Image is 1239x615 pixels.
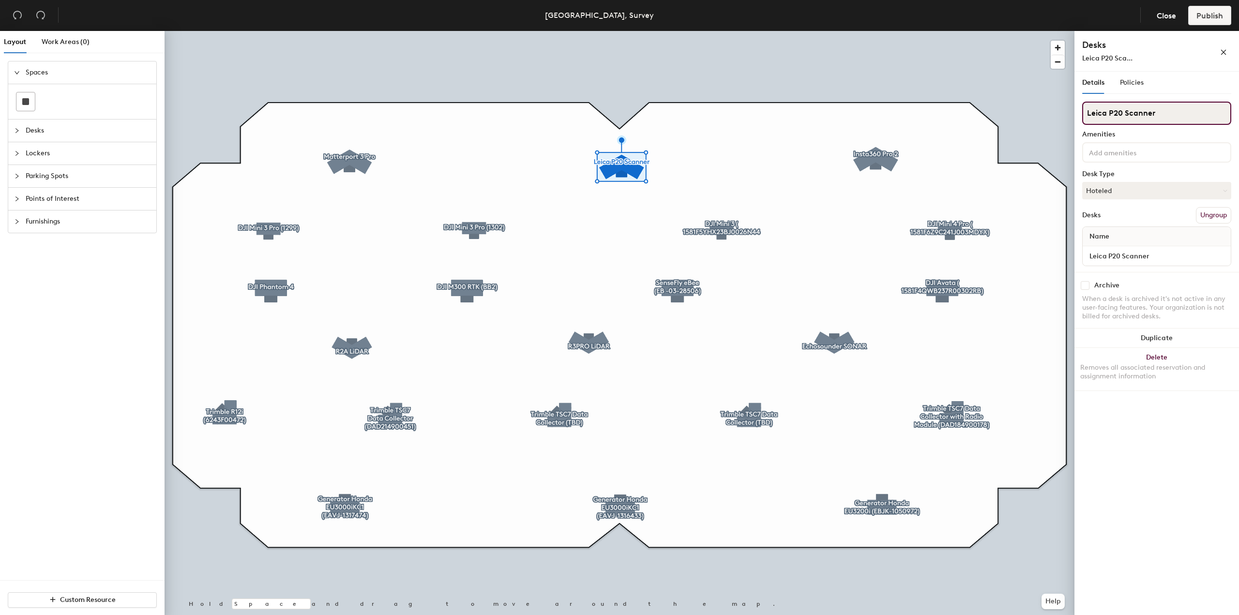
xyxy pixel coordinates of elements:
span: collapsed [14,196,20,202]
span: Parking Spots [26,165,151,187]
div: Desks [1082,211,1101,219]
button: Undo (⌘ + Z) [8,6,27,25]
div: Amenities [1082,131,1231,138]
span: collapsed [14,173,20,179]
span: Lockers [26,142,151,165]
input: Unnamed desk [1085,249,1229,263]
span: Name [1085,228,1114,245]
span: collapsed [14,219,20,225]
span: Points of Interest [26,188,151,210]
div: [GEOGRAPHIC_DATA], Survey [545,9,654,21]
button: Redo (⌘ + ⇧ + Z) [31,6,50,25]
button: Custom Resource [8,592,157,608]
span: expanded [14,70,20,75]
span: Policies [1120,78,1144,87]
button: Hoteled [1082,182,1231,199]
button: Ungroup [1196,207,1231,224]
span: close [1220,49,1227,56]
button: DeleteRemoves all associated reservation and assignment information [1074,348,1239,390]
span: Work Areas (0) [42,38,90,46]
div: Removes all associated reservation and assignment information [1080,363,1233,381]
span: Spaces [26,61,151,84]
button: Duplicate [1074,329,1239,348]
span: Custom Resource [60,596,116,604]
button: Publish [1188,6,1231,25]
button: Close [1148,6,1184,25]
span: Desks [26,120,151,142]
span: Close [1157,11,1176,20]
span: undo [13,10,22,20]
span: Furnishings [26,210,151,233]
span: collapsed [14,128,20,134]
button: Help [1042,594,1065,609]
div: Archive [1094,282,1119,289]
span: collapsed [14,150,20,156]
div: Desk Type [1082,170,1231,178]
span: Layout [4,38,26,46]
h4: Desks [1082,39,1189,51]
div: When a desk is archived it's not active in any user-facing features. Your organization is not bil... [1082,295,1231,321]
span: Details [1082,78,1104,87]
span: Leica P20 Sca... [1082,54,1133,62]
input: Add amenities [1087,146,1174,158]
